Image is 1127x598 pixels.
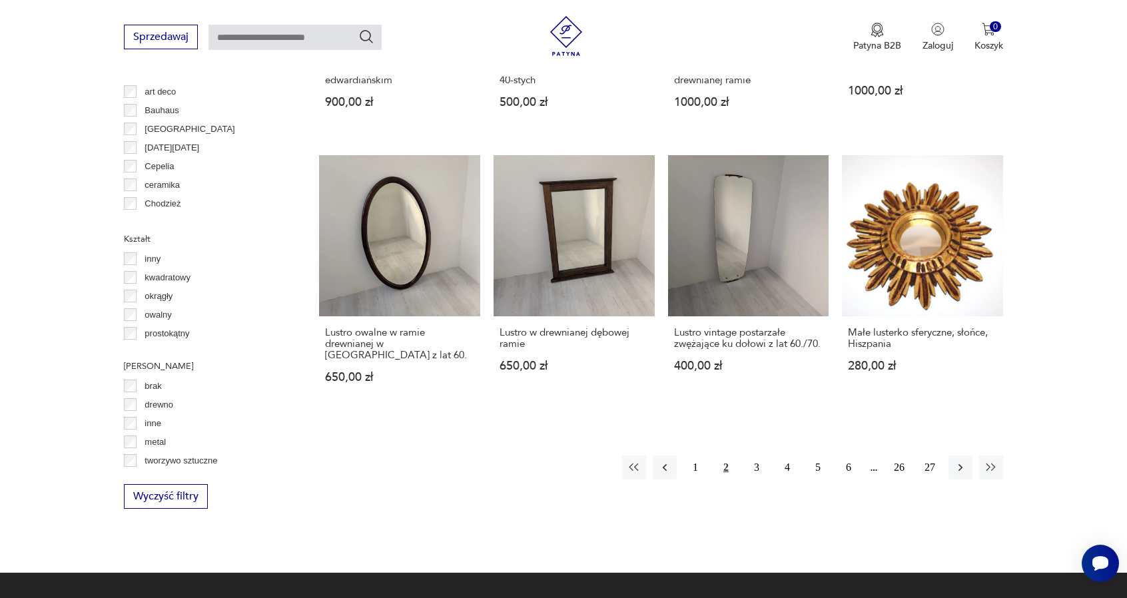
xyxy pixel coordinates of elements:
[124,232,287,246] p: Kształt
[325,63,474,86] h3: Lustro owalne dębowe w stylu edwardiańskim
[145,196,181,211] p: Chodzież
[319,155,480,409] a: Lustro owalne w ramie drewnianej w mahoniu z lat 60.Lustro owalne w ramie drewnianej w [GEOGRAPHI...
[848,360,997,372] p: 280,00 zł
[145,398,173,412] p: drewno
[145,308,171,322] p: owalny
[674,360,823,372] p: 400,00 zł
[848,327,997,350] h3: Małe lusterko sferyczne, słońce, Hiszpania
[1082,545,1119,582] iframe: Smartsupp widget button
[145,379,161,394] p: brak
[745,455,769,479] button: 3
[887,455,911,479] button: 26
[500,327,649,350] h3: Lustro w drewnianej dębowej ramie
[546,16,586,56] img: Patyna - sklep z meblami i dekoracjami vintage
[124,359,287,374] p: [PERSON_NAME]
[683,455,707,479] button: 1
[500,97,649,108] p: 500,00 zł
[668,155,829,409] a: Lustro vintage postarzałe zwężające ku dołowi z lat 60./70.Lustro vintage postarzałe zwężające ku...
[500,360,649,372] p: 650,00 zł
[974,39,1003,52] p: Koszyk
[982,23,995,36] img: Ikona koszyka
[853,23,901,52] a: Ikona medaluPatyna B2B
[974,23,1003,52] button: 0Koszyk
[806,455,830,479] button: 5
[124,25,198,49] button: Sprzedawaj
[124,33,198,43] a: Sprzedawaj
[124,484,208,509] button: Wyczyść filtry
[145,85,176,99] p: art deco
[918,455,942,479] button: 27
[145,141,199,155] p: [DATE][DATE]
[500,63,649,86] h3: Lustro w drewnianej ramie z lat 40-stych
[145,159,174,174] p: Cepelia
[674,63,823,86] h3: Antyczne lustro ścienne w drewnianej ramie
[990,21,1001,33] div: 0
[674,327,823,350] h3: Lustro vintage postarzałe zwężające ku dołowi z lat 60./70.
[494,155,655,409] a: Lustro w drewnianej dębowej ramieLustro w drewnianej dębowej ramie650,00 zł
[145,252,161,266] p: inny
[145,453,217,468] p: tworzywo sztuczne
[145,178,180,192] p: ceramika
[325,372,474,383] p: 650,00 zł
[853,39,901,52] p: Patyna B2B
[775,455,799,479] button: 4
[853,23,901,52] button: Patyna B2B
[145,435,166,449] p: metal
[145,122,234,137] p: [GEOGRAPHIC_DATA]
[358,29,374,45] button: Szukaj
[923,23,953,52] button: Zaloguj
[674,97,823,108] p: 1000,00 zł
[325,327,474,361] h3: Lustro owalne w ramie drewnianej w [GEOGRAPHIC_DATA] z lat 60.
[714,455,738,479] button: 2
[848,85,997,97] p: 1000,00 zł
[842,155,1003,409] a: Małe lusterko sferyczne, słońce, HiszpaniaMałe lusterko sferyczne, słońce, Hiszpania280,00 zł
[145,270,190,285] p: kwadratowy
[325,97,474,108] p: 900,00 zł
[145,326,189,341] p: prostokątny
[145,416,161,431] p: inne
[871,23,884,37] img: Ikona medalu
[837,455,861,479] button: 6
[145,289,173,304] p: okrągły
[931,23,944,36] img: Ikonka użytkownika
[145,215,178,230] p: Ćmielów
[145,103,179,118] p: Bauhaus
[923,39,953,52] p: Zaloguj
